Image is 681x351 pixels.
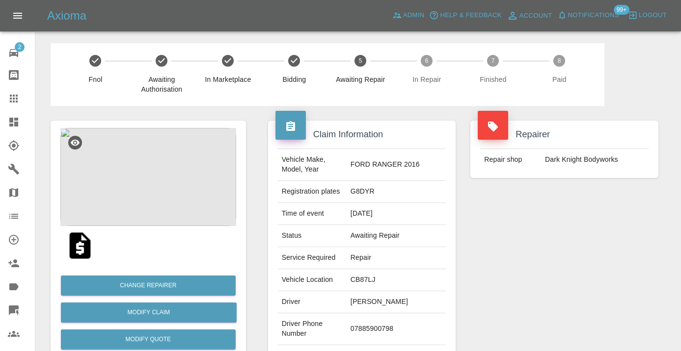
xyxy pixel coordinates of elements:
td: Time of event [278,203,347,225]
h4: Claim Information [275,128,449,141]
button: Help & Feedback [427,8,504,23]
span: Bidding [265,75,324,84]
td: [DATE] [347,203,446,225]
td: Service Required [278,247,347,269]
span: Awaiting Repair [331,75,390,84]
span: Paid [530,75,589,84]
button: Notifications [555,8,622,23]
span: 99+ [614,5,629,15]
img: qt_1SBC3mA4aDea5wMjPFtkglhC [64,230,96,261]
span: Help & Feedback [440,10,501,21]
td: G8DYR [347,181,446,203]
td: [PERSON_NAME] [347,291,446,313]
text: 5 [359,57,362,64]
td: Registration plates [278,181,347,203]
span: In Repair [398,75,456,84]
td: 07885900798 [347,313,446,345]
td: CB87LJ [347,269,446,291]
button: Logout [626,8,669,23]
span: In Marketplace [199,75,257,84]
a: Account [504,8,555,24]
span: Finished [464,75,522,84]
td: Vehicle Make, Model, Year [278,149,347,181]
td: Vehicle Location [278,269,347,291]
span: Account [519,10,552,22]
text: 8 [558,57,561,64]
td: Status [278,225,347,247]
td: FORD RANGER 2016 [347,149,446,181]
td: Dark Knight Bodyworks [541,149,649,171]
span: Notifications [568,10,619,21]
td: Repair [347,247,446,269]
span: 2 [15,42,25,52]
text: 7 [491,57,495,64]
span: Logout [639,10,667,21]
button: Change Repairer [61,276,236,296]
button: Modify Quote [61,329,236,350]
td: Repair shop [480,149,541,171]
span: Fnol [66,75,125,84]
td: Awaiting Repair [347,225,446,247]
a: Admin [390,8,427,23]
span: Awaiting Authorisation [133,75,191,94]
text: 6 [425,57,429,64]
a: Modify Claim [61,302,237,323]
h4: Repairer [478,128,651,141]
td: Driver [278,291,347,313]
td: Driver Phone Number [278,313,347,345]
h5: Axioma [47,8,86,24]
img: 31695a3b-779f-4d50-8a98-9ca54ad13b99 [60,128,236,226]
button: Open drawer [6,4,29,27]
span: Admin [403,10,425,21]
